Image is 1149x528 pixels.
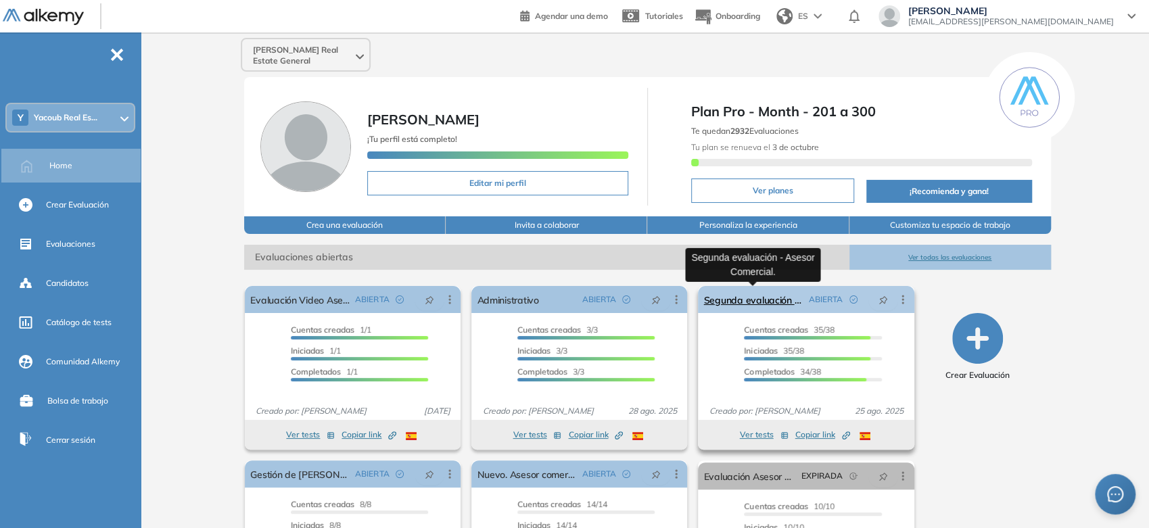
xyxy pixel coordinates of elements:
button: Ver planes [691,178,854,203]
span: Crear Evaluación [46,199,109,211]
button: pushpin [641,289,671,310]
button: Copiar link [568,427,623,443]
span: 35/38 [744,345,803,356]
span: [PERSON_NAME] [908,5,1114,16]
button: Ver todas las evaluaciones [849,245,1051,270]
span: [PERSON_NAME] [367,111,479,128]
span: Candidatos [46,277,89,289]
a: Gestión de [PERSON_NAME]. [250,460,350,487]
span: 34/38 [744,366,820,377]
span: Completados [744,366,794,377]
button: Personaliza la experiencia [647,216,849,234]
span: [DATE] [418,405,455,417]
a: Evaluación Asesor Comercial [703,462,795,489]
span: 1/1 [291,325,371,335]
span: pushpin [878,294,888,305]
button: Onboarding [694,2,760,31]
span: Tutoriales [645,11,683,21]
span: check-circle [396,295,404,304]
span: ABIERTA [582,293,615,306]
span: check-circle [622,295,630,304]
a: Agendar una demo [520,7,608,23]
span: 3/3 [517,366,584,377]
a: Nuevo. Asesor comercial [477,460,576,487]
span: Home [49,160,72,172]
span: ABIERTA [355,293,389,306]
span: 3/3 [517,325,598,335]
button: pushpin [641,463,671,485]
button: Crear Evaluación [945,313,1010,381]
span: Cuentas creadas [517,325,581,335]
span: EXPIRADA [801,470,843,482]
span: Creado por: [PERSON_NAME] [250,405,372,417]
span: field-time [849,472,858,480]
img: Foto de perfil [260,101,351,192]
a: Administrativo [477,286,538,313]
span: 1/1 [291,345,341,356]
span: Catálogo de tests [46,316,112,329]
span: Creado por: [PERSON_NAME] [703,405,825,417]
span: [PERSON_NAME] Real Estate General [253,45,353,66]
span: check-circle [396,470,404,478]
span: Tu plan se renueva el [691,142,819,152]
span: Copiar link [342,429,396,441]
span: 10/10 [744,501,834,511]
img: world [776,8,793,24]
img: ESP [632,432,643,440]
button: Crea una evaluación [244,216,446,234]
button: Customiza tu espacio de trabajo [849,216,1051,234]
span: pushpin [425,294,434,305]
span: Cuentas creadas [744,501,807,511]
span: 25 ago. 2025 [849,405,909,417]
button: Invita a colaborar [446,216,647,234]
span: Iniciadas [744,345,777,356]
img: Logo [3,9,84,26]
span: 8/8 [291,499,371,509]
span: pushpin [878,471,888,481]
b: 3 de octubre [770,142,819,152]
a: Evaluación Video Asesor Comercial [250,286,350,313]
span: Completados [291,366,341,377]
button: Ver tests [740,427,789,443]
span: 3/3 [517,345,567,356]
b: 2932 [730,126,749,136]
img: ESP [860,432,870,440]
div: Segunda evaluación - Asesor Comercial. [685,247,820,281]
button: Copiar link [342,427,396,443]
button: Ver tests [286,427,335,443]
span: Cuentas creadas [291,499,354,509]
span: ES [798,10,808,22]
span: Te quedan Evaluaciones [691,126,799,136]
button: pushpin [415,463,444,485]
span: Agendar una demo [535,11,608,21]
span: Evaluaciones abiertas [244,245,849,270]
img: ESP [406,432,417,440]
span: Iniciadas [291,345,324,356]
span: ¡Tu perfil está completo! [367,134,457,144]
span: Plan Pro - Month - 201 a 300 [691,101,1032,122]
span: 1/1 [291,366,358,377]
span: Yacoub Real Es... [34,112,97,123]
span: Evaluaciones [46,238,95,250]
span: 35/38 [744,325,834,335]
span: Comunidad Alkemy [46,356,120,368]
img: arrow [814,14,822,19]
button: pushpin [415,289,444,310]
button: pushpin [868,289,898,310]
span: Onboarding [716,11,760,21]
span: Completados [517,366,567,377]
button: ¡Recomienda y gana! [866,180,1032,203]
span: Crear Evaluación [945,369,1010,381]
span: pushpin [651,294,661,305]
span: Copiar link [568,429,623,441]
button: pushpin [868,465,898,487]
span: message [1107,486,1123,502]
span: ABIERTA [809,293,843,306]
span: Cuentas creadas [291,325,354,335]
span: [EMAIL_ADDRESS][PERSON_NAME][DOMAIN_NAME] [908,16,1114,27]
button: Copiar link [795,427,850,443]
button: Editar mi perfil [367,171,628,195]
span: Creado por: [PERSON_NAME] [477,405,599,417]
span: Bolsa de trabajo [47,395,108,407]
span: check-circle [849,295,858,304]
